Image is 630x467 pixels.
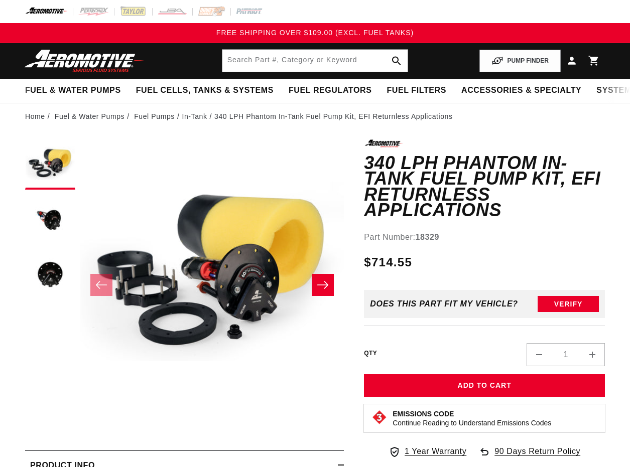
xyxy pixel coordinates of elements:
[364,231,605,244] div: Part Number:
[364,374,605,397] button: Add to Cart
[379,79,454,102] summary: Fuel Filters
[25,85,121,96] span: Fuel & Water Pumps
[25,111,45,122] a: Home
[371,409,388,425] img: Emissions code
[538,296,599,312] button: Verify
[405,445,466,458] span: 1 Year Warranty
[182,111,214,122] li: In-Tank
[393,410,454,418] strong: Emissions Code
[289,85,371,96] span: Fuel Regulators
[214,111,453,122] li: 340 LPH Phantom In-Tank Fuel Pump Kit, EFI Returnless Applications
[55,111,124,122] a: Fuel & Water Pumps
[386,50,408,72] button: search button
[25,139,344,430] media-gallery: Gallery Viewer
[364,155,605,218] h1: 340 LPH Phantom In-Tank Fuel Pump Kit, EFI Returnless Applications
[18,79,129,102] summary: Fuel & Water Pumps
[25,139,75,190] button: Load image 1 in gallery view
[461,85,581,96] span: Accessories & Specialty
[370,299,518,308] div: Does This part fit My vehicle?
[216,29,414,37] span: FREE SHIPPING OVER $109.00 (EXCL. FUEL TANKS)
[25,195,75,245] button: Load image 2 in gallery view
[454,79,589,102] summary: Accessories & Specialty
[312,274,334,296] button: Slide right
[22,49,147,73] img: Aeromotive
[222,50,408,72] input: Search by Part Number, Category or Keyword
[387,85,446,96] span: Fuel Filters
[129,79,281,102] summary: Fuel Cells, Tanks & Systems
[416,233,440,241] strong: 18329
[25,250,75,300] button: Load image 3 in gallery view
[134,111,175,122] a: Fuel Pumps
[281,79,379,102] summary: Fuel Regulators
[364,253,412,271] span: $714.55
[25,111,605,122] nav: breadcrumbs
[389,445,466,458] a: 1 Year Warranty
[90,274,112,296] button: Slide left
[364,349,377,358] label: QTY
[393,418,551,427] p: Continue Reading to Understand Emissions Codes
[136,85,274,96] span: Fuel Cells, Tanks & Systems
[479,50,561,72] button: PUMP FINDER
[393,409,551,427] button: Emissions CodeContinue Reading to Understand Emissions Codes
